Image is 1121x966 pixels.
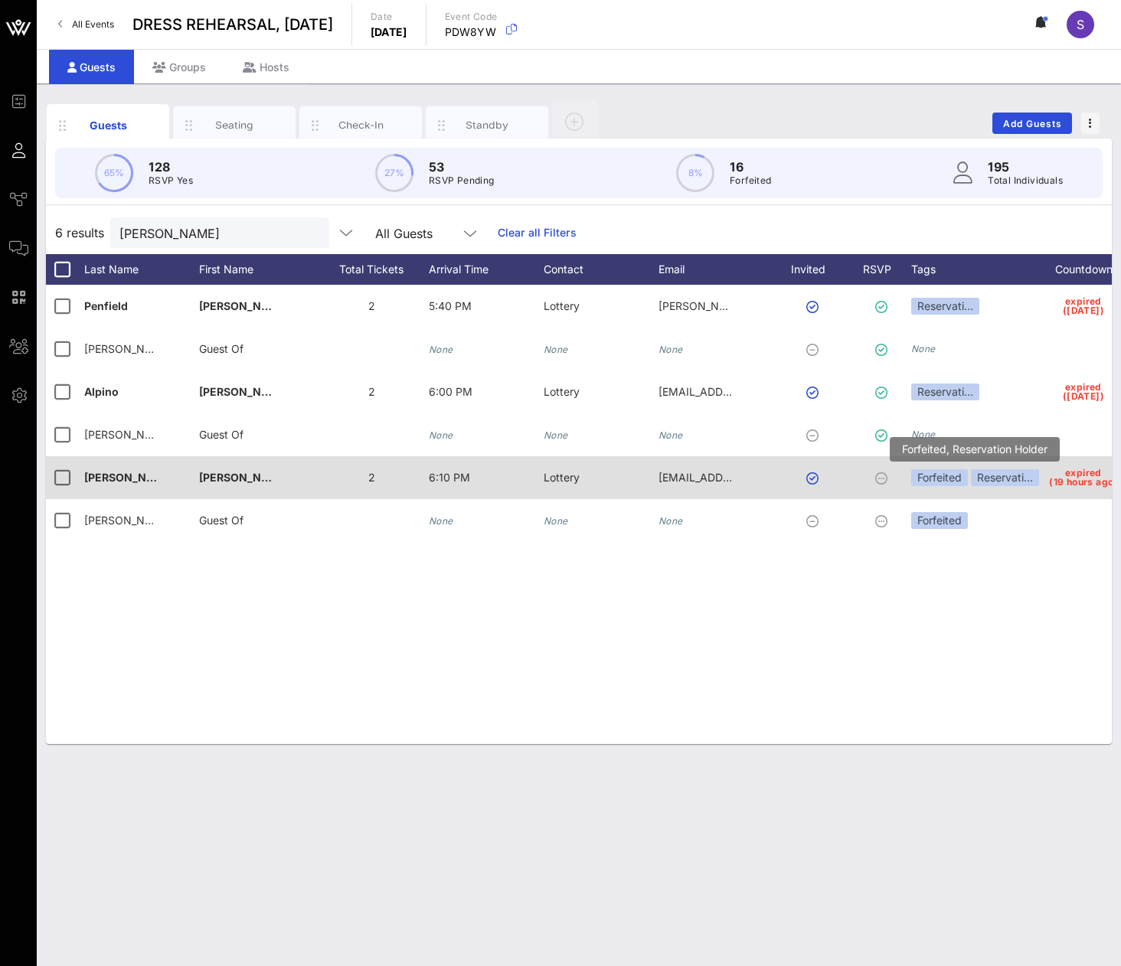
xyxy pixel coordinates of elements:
div: Total Tickets [314,254,429,285]
span: [PERSON_NAME] [84,471,175,484]
div: Last Name [84,254,199,285]
span: Alpino [84,385,119,398]
i: None [429,515,453,527]
span: DRESS REHEARSAL, [DATE] [132,13,333,36]
span: [PERSON_NAME] [199,471,289,484]
p: Total Individuals [988,173,1063,188]
div: Check-In [327,118,395,132]
div: Guests [49,50,134,84]
p: Forfeited [730,173,772,188]
div: Forfeited [911,469,968,486]
div: Email [659,254,773,285]
i: None [544,429,568,441]
span: Lottery [544,471,580,484]
span: [PERSON_NAME] [84,342,172,355]
div: Forfeited [911,512,968,529]
button: Add Guests [992,113,1072,134]
span: Guest Of [199,514,243,527]
div: Tags [911,254,1041,285]
span: Penfield [84,299,128,312]
span: All Events [72,18,114,30]
i: None [911,343,936,354]
i: None [659,429,683,441]
i: None [544,515,568,527]
span: [EMAIL_ADDRESS][DOMAIN_NAME] [659,471,843,484]
div: Seating [201,118,269,132]
span: [PERSON_NAME][EMAIL_ADDRESS][DOMAIN_NAME] [659,299,931,312]
div: 2 [314,456,429,499]
span: Guest Of [199,428,243,441]
div: Reservati… [971,469,1039,486]
p: RSVP Pending [429,173,495,188]
i: None [429,344,453,355]
i: None [659,344,683,355]
span: [PERSON_NAME] [199,385,289,398]
span: Guest Of [199,342,243,355]
span: Lottery [544,299,580,312]
p: 53 [429,158,495,176]
div: Reservati… [911,383,979,400]
span: [EMAIL_ADDRESS][DOMAIN_NAME] [659,385,843,398]
div: 2 [314,285,429,328]
div: S [1067,11,1094,38]
div: First Name [199,254,314,285]
span: [PERSON_NAME] [199,299,289,312]
span: 6:10 PM [429,471,470,484]
i: None [544,344,568,355]
div: All Guests [366,217,489,248]
span: S [1077,17,1084,32]
p: 16 [730,158,772,176]
a: Clear all Filters [498,224,577,241]
p: 128 [149,158,193,176]
i: None [911,429,936,440]
div: RSVP [858,254,911,285]
span: [PERSON_NAME] [84,428,172,441]
span: expired ([DATE]) [1063,297,1104,315]
i: None [659,515,683,527]
span: Lottery [544,385,580,398]
span: 5:40 PM [429,299,472,312]
p: PDW8YW [445,24,498,40]
div: Standby [453,118,521,132]
p: RSVP Yes [149,173,193,188]
div: Reservati… [911,298,979,315]
div: All Guests [375,227,433,240]
p: Date [371,9,407,24]
div: 2 [314,370,429,413]
span: expired (19 hours ago) [1049,468,1118,487]
span: 6:00 PM [429,385,472,398]
div: Arrival Time [429,254,544,285]
span: Add Guests [1002,118,1063,129]
a: All Events [49,12,123,37]
div: Hosts [224,50,308,84]
i: None [429,429,453,441]
div: Contact [544,254,659,285]
p: [DATE] [371,24,407,40]
span: 6 results [55,224,104,242]
span: [PERSON_NAME] [84,514,172,527]
div: Guests [74,117,142,133]
span: expired ([DATE]) [1063,383,1104,401]
p: Event Code [445,9,498,24]
div: Invited [773,254,858,285]
div: Groups [134,50,224,84]
p: 195 [988,158,1063,176]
